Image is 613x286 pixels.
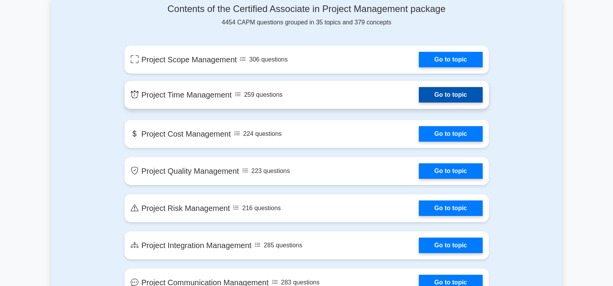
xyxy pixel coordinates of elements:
[419,200,482,216] a: Go to topic
[125,3,489,27] div: 4454 CAPM questions grouped in 35 topics and 379 concepts
[419,163,482,179] a: Go to topic
[125,3,489,15] h4: Contents of the Certified Associate in Project Management package
[419,52,482,67] a: Go to topic
[419,87,482,103] a: Go to topic
[419,238,482,253] a: Go to topic
[419,126,482,142] a: Go to topic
